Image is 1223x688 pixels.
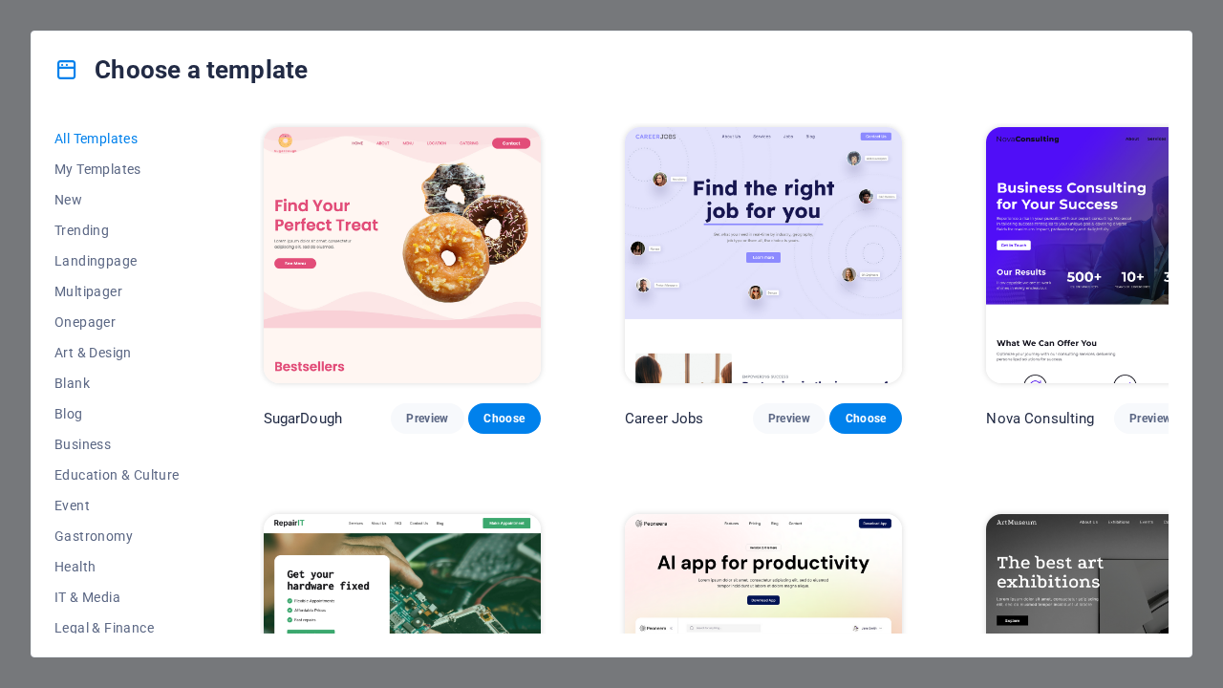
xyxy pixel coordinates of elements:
[54,337,180,368] button: Art & Design
[54,246,180,276] button: Landingpage
[54,590,180,605] span: IT & Media
[54,620,180,635] span: Legal & Finance
[54,460,180,490] button: Education & Culture
[54,368,180,398] button: Blank
[54,429,180,460] button: Business
[829,403,902,434] button: Choose
[54,398,180,429] button: Blog
[54,223,180,238] span: Trending
[54,215,180,246] button: Trending
[625,127,902,383] img: Career Jobs
[54,521,180,551] button: Gastronomy
[845,411,887,426] span: Choose
[54,551,180,582] button: Health
[54,276,180,307] button: Multipager
[54,490,180,521] button: Event
[468,403,541,434] button: Choose
[54,284,180,299] span: Multipager
[768,411,810,426] span: Preview
[1129,411,1171,426] span: Preview
[54,54,308,85] h4: Choose a template
[54,253,180,269] span: Landingpage
[54,131,180,146] span: All Templates
[753,403,826,434] button: Preview
[54,406,180,421] span: Blog
[54,376,180,391] span: Blank
[391,403,463,434] button: Preview
[483,411,526,426] span: Choose
[54,154,180,184] button: My Templates
[264,409,342,428] p: SugarDough
[54,582,180,613] button: IT & Media
[54,184,180,215] button: New
[54,437,180,452] span: Business
[406,411,448,426] span: Preview
[54,345,180,360] span: Art & Design
[54,161,180,177] span: My Templates
[54,559,180,574] span: Health
[54,613,180,643] button: Legal & Finance
[625,409,704,428] p: Career Jobs
[54,528,180,544] span: Gastronomy
[54,123,180,154] button: All Templates
[54,192,180,207] span: New
[264,127,541,383] img: SugarDough
[54,498,180,513] span: Event
[54,314,180,330] span: Onepager
[54,307,180,337] button: Onepager
[54,467,180,483] span: Education & Culture
[986,409,1094,428] p: Nova Consulting
[1114,403,1187,434] button: Preview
